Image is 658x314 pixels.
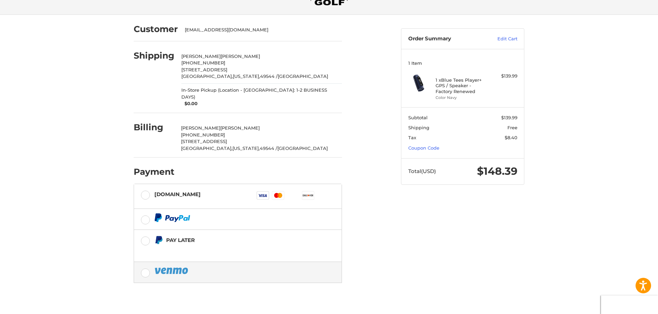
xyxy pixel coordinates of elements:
[181,60,225,65] span: [PHONE_NUMBER]
[408,168,436,174] span: Total (USD)
[277,145,328,151] span: [GEOGRAPHIC_DATA]
[134,122,174,133] h2: Billing
[507,125,517,130] span: Free
[601,295,658,314] iframe: Google Customer Reviews
[154,236,163,244] img: Pay Later icon
[408,36,483,42] h3: Order Summary
[436,77,488,94] h4: 1 x Blue Tees Player+ GPS / Speaker - Factory Renewed
[181,139,227,144] span: [STREET_ADDRESS]
[181,132,225,138] span: [PHONE_NUMBER]
[408,60,517,66] h3: 1 Item
[260,73,278,79] span: 49544 /
[166,234,298,246] div: Pay Later
[185,27,335,33] div: [EMAIL_ADDRESS][DOMAIN_NAME]
[408,145,439,151] a: Coupon Code
[408,125,429,130] span: Shipping
[181,67,227,72] span: [STREET_ADDRESS]
[181,100,198,107] span: $0.00
[408,115,428,120] span: Subtotal
[181,73,233,79] span: [GEOGRAPHIC_DATA],
[408,135,416,140] span: Tax
[134,24,178,34] h2: Customer
[181,145,232,151] span: [GEOGRAPHIC_DATA],
[501,115,517,120] span: $139.99
[483,36,517,42] a: Edit Cart
[181,87,342,100] span: In-Store Pickup (Location - [GEOGRAPHIC_DATA]: 1-2 BUSINESS DAYS)
[181,53,221,59] span: [PERSON_NAME]
[134,166,174,177] h2: Payment
[436,95,488,101] li: Color Navy
[278,73,328,79] span: [GEOGRAPHIC_DATA]
[154,189,201,200] div: [DOMAIN_NAME]
[505,135,517,140] span: $8.40
[233,73,260,79] span: [US_STATE],
[181,125,220,131] span: [PERSON_NAME]
[134,292,342,311] iframe: PayPal-venmo
[221,53,260,59] span: [PERSON_NAME]
[490,73,517,80] div: $139.99
[220,125,260,131] span: [PERSON_NAME]
[154,213,190,222] img: PayPal icon
[232,145,260,151] span: [US_STATE],
[477,165,517,178] span: $148.39
[154,266,190,275] img: PayPal icon
[134,50,174,61] h2: Shipping
[260,145,277,151] span: 49544 /
[154,247,299,253] iframe: PayPal Message 1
